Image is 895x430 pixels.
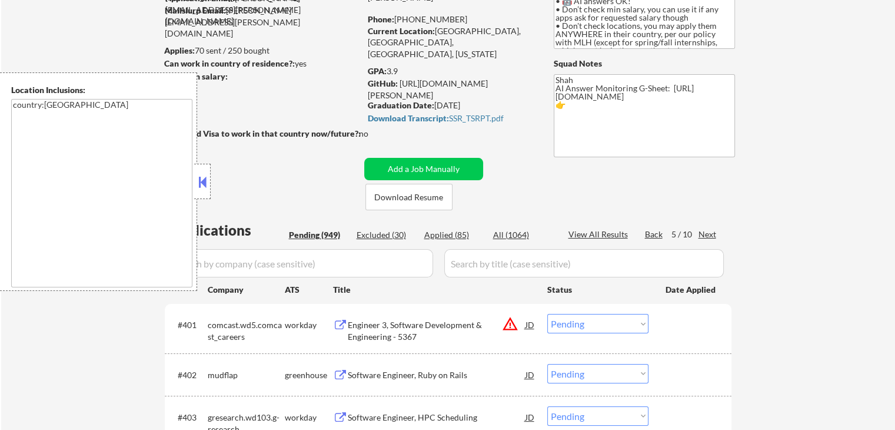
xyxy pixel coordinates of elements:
input: Search by company (case sensitive) [168,249,433,277]
strong: Phone: [368,14,394,24]
div: Squad Notes [554,58,735,70]
div: mudflap [208,369,285,381]
div: [DATE] [368,100,534,111]
div: ATS [285,284,333,296]
div: [PERSON_NAME][EMAIL_ADDRESS][PERSON_NAME][DOMAIN_NAME] [165,5,360,39]
strong: Mailslurp Email: [165,5,226,15]
a: Download Transcript:SSR_TSRPT.pdf [368,114,531,125]
div: 3.9 [368,65,536,77]
div: #401 [178,319,198,331]
strong: Minimum salary: [164,71,228,81]
div: comcast.wd5.comcast_careers [208,319,285,342]
div: workday [285,319,333,331]
strong: Graduation Date: [368,100,434,110]
strong: Download Transcript: [368,113,449,123]
div: JD [524,364,536,385]
div: Title [333,284,536,296]
div: SSR_TSRPT.pdf [368,114,531,123]
div: Excluded (30) [357,229,415,241]
div: 5 / 10 [671,229,698,240]
div: [GEOGRAPHIC_DATA], [GEOGRAPHIC_DATA], [GEOGRAPHIC_DATA], [US_STATE] [368,25,534,60]
div: Applied (85) [424,229,483,241]
strong: GitHub: [368,78,398,88]
div: yes [164,58,357,70]
div: #402 [178,369,198,381]
div: JD [524,314,536,335]
div: Applications [168,223,285,237]
input: Search by title (case sensitive) [444,249,724,277]
div: [PHONE_NUMBER] [368,14,534,25]
div: JD [524,406,536,428]
div: Date Applied [666,284,717,296]
strong: Applies: [164,45,195,55]
div: Software Engineer, Ruby on Rails [348,369,525,381]
div: greenhouse [285,369,333,381]
strong: Can work in country of residence?: [164,58,295,68]
div: Status [547,279,648,300]
div: Pending (949) [289,229,348,241]
button: Download Resume [365,184,453,210]
button: warning_amber [502,316,518,332]
div: #403 [178,412,198,424]
a: [URL][DOMAIN_NAME][PERSON_NAME] [368,78,488,100]
div: no [359,128,392,140]
button: Add a Job Manually [364,158,483,180]
div: Engineer 3, Software Development & Engineering - 5367 [348,319,525,342]
div: workday [285,412,333,424]
strong: Current Location: [368,26,435,36]
div: Location Inclusions: [11,84,192,96]
div: Company [208,284,285,296]
div: All (1064) [493,229,552,241]
strong: Will need Visa to work in that country now/future?: [165,128,361,138]
div: 70 sent / 250 bought [164,45,360,57]
div: Back [645,229,664,240]
strong: GPA: [368,66,387,76]
div: Software Engineer, HPC Scheduling [348,412,525,424]
div: Next [698,229,717,240]
div: View All Results [568,229,631,240]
